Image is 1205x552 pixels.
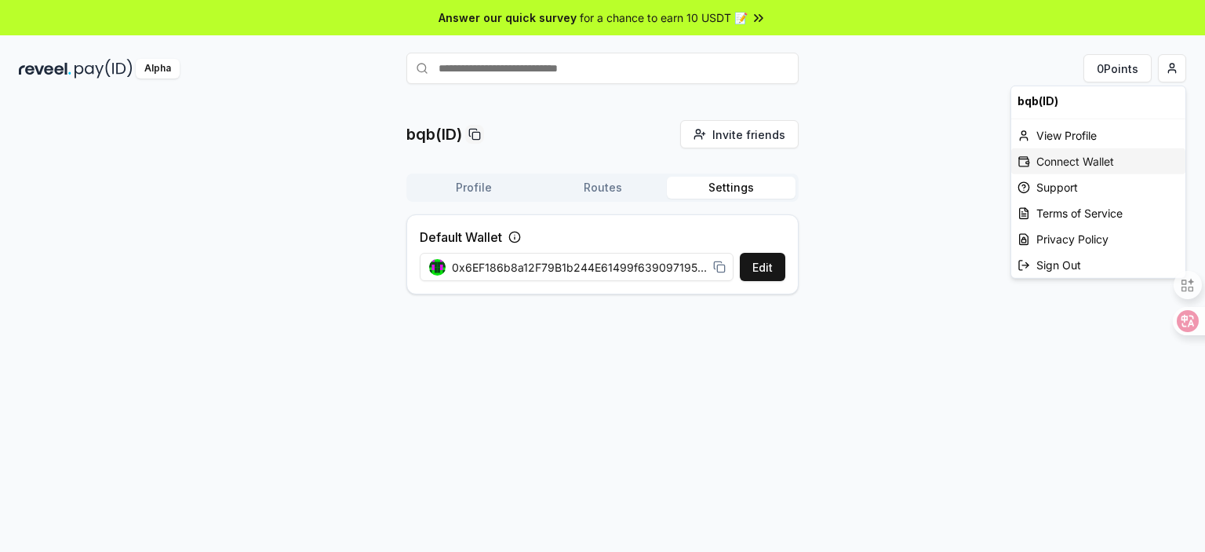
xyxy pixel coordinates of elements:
a: Support [1011,174,1185,200]
div: View Profile [1011,122,1185,148]
div: Connect Wallet [1011,148,1185,174]
a: Terms of Service [1011,200,1185,226]
div: bqb(ID) [1011,86,1185,115]
div: Sign Out [1011,252,1185,278]
a: Privacy Policy [1011,226,1185,252]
